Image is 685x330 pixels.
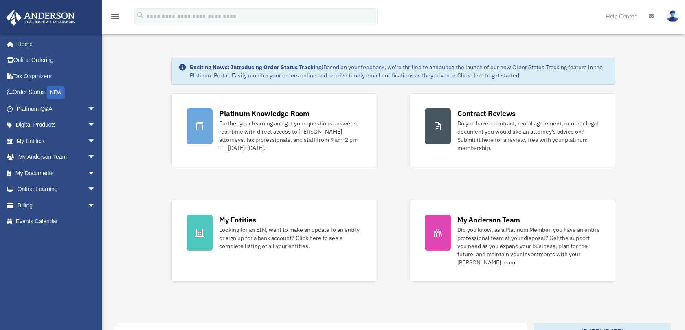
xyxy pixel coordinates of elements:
div: Platinum Knowledge Room [219,108,310,119]
span: arrow_drop_down [88,101,104,117]
div: NEW [47,86,65,99]
span: arrow_drop_down [88,197,104,214]
div: Based on your feedback, we're thrilled to announce the launch of our new Order Status Tracking fe... [190,63,608,79]
div: Contract Reviews [457,108,516,119]
div: My Anderson Team [457,215,520,225]
span: arrow_drop_down [88,181,104,198]
a: Online Learningarrow_drop_down [6,181,108,198]
a: My Entities Looking for an EIN, want to make an update to an entity, or sign up for a bank accoun... [171,200,377,282]
span: arrow_drop_down [88,117,104,134]
img: User Pic [667,10,679,22]
i: menu [110,11,120,21]
div: Did you know, as a Platinum Member, you have an entire professional team at your disposal? Get th... [457,226,600,266]
a: Platinum Q&Aarrow_drop_down [6,101,108,117]
span: arrow_drop_down [88,165,104,182]
a: Home [6,36,104,52]
a: Order StatusNEW [6,84,108,101]
a: Billingarrow_drop_down [6,197,108,213]
img: Anderson Advisors Platinum Portal [4,10,77,26]
a: Click Here to get started! [457,72,521,79]
a: Contract Reviews Do you have a contract, rental agreement, or other legal document you would like... [410,93,615,167]
a: My Entitiesarrow_drop_down [6,133,108,149]
a: My Documentsarrow_drop_down [6,165,108,181]
a: Online Ordering [6,52,108,68]
a: menu [110,14,120,21]
div: Looking for an EIN, want to make an update to an entity, or sign up for a bank account? Click her... [219,226,362,250]
a: Events Calendar [6,213,108,230]
a: My Anderson Team Did you know, as a Platinum Member, you have an entire professional team at your... [410,200,615,282]
div: Further your learning and get your questions answered real-time with direct access to [PERSON_NAM... [219,119,362,152]
strong: Exciting News: Introducing Order Status Tracking! [190,64,323,71]
a: Tax Organizers [6,68,108,84]
span: arrow_drop_down [88,149,104,166]
a: Digital Productsarrow_drop_down [6,117,108,133]
i: search [136,11,145,20]
a: Platinum Knowledge Room Further your learning and get your questions answered real-time with dire... [171,93,377,167]
a: My Anderson Teamarrow_drop_down [6,149,108,165]
div: Do you have a contract, rental agreement, or other legal document you would like an attorney's ad... [457,119,600,152]
div: My Entities [219,215,256,225]
span: arrow_drop_down [88,133,104,150]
